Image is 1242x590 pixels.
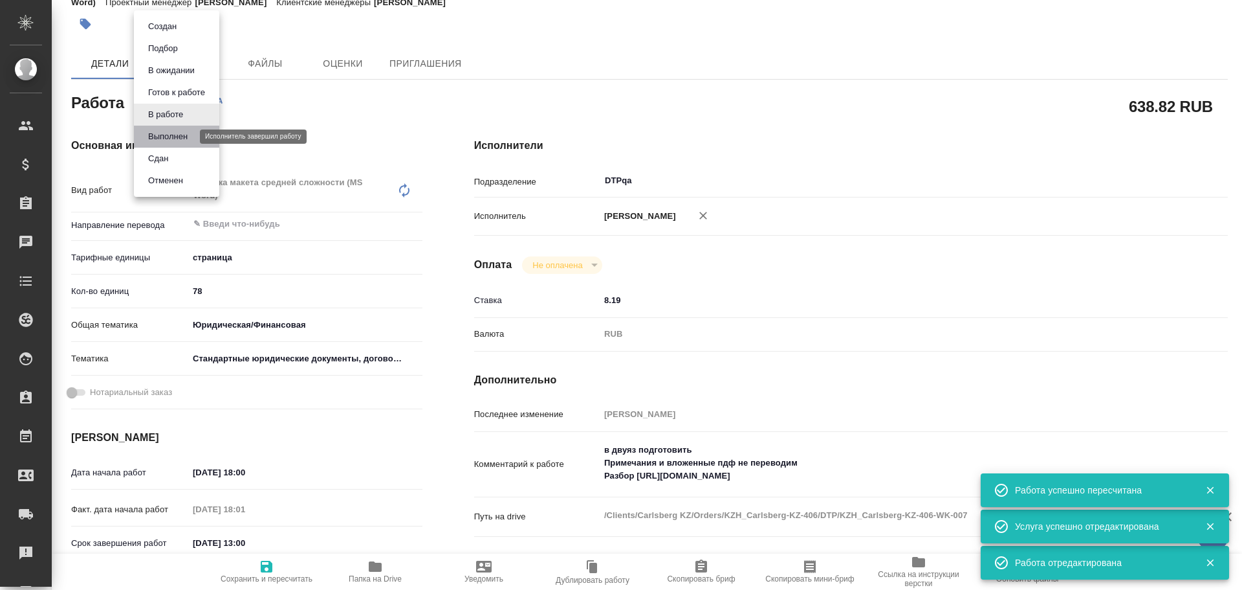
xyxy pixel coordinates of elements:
[1197,484,1223,496] button: Закрыть
[144,174,187,188] button: Отменен
[1197,557,1223,569] button: Закрыть
[144,108,187,122] button: В работе
[1015,556,1186,569] div: Работа отредактирована
[1015,520,1186,533] div: Услуга успешно отредактирована
[144,19,180,34] button: Создан
[144,85,209,100] button: Готов к работе
[144,63,199,78] button: В ожидании
[1197,521,1223,532] button: Закрыть
[1015,484,1186,497] div: Работа успешно пересчитана
[144,41,182,56] button: Подбор
[144,130,191,144] button: Выполнен
[144,152,172,166] button: Сдан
